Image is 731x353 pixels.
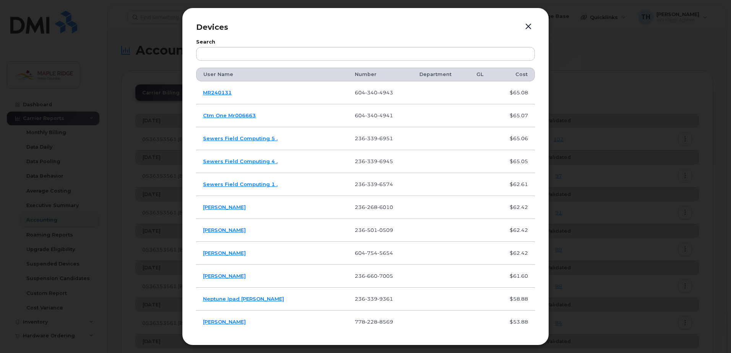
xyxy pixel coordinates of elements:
[495,219,535,242] td: $62.42
[355,135,393,141] span: 236
[495,104,535,127] td: $65.07
[365,250,377,256] span: 754
[203,112,256,118] a: Ctm One Mr006663
[365,135,377,141] span: 339
[495,173,535,196] td: $62.61
[377,227,393,233] span: 0509
[377,112,393,118] span: 4941
[355,319,393,325] span: 778
[377,181,393,187] span: 6574
[203,135,278,141] a: Sewers Field Computing 5 .
[355,296,393,302] span: 236
[495,127,535,150] td: $65.06
[203,273,246,279] a: [PERSON_NAME]
[203,250,246,256] a: [PERSON_NAME]
[355,158,393,164] span: 236
[365,158,377,164] span: 339
[355,204,393,210] span: 236
[365,296,377,302] span: 339
[203,319,246,325] a: [PERSON_NAME]
[377,135,393,141] span: 6951
[355,112,393,118] span: 604
[495,265,535,288] td: $61.60
[203,158,278,164] a: Sewers Field Computing 4 .
[495,150,535,173] td: $65.05
[355,181,393,187] span: 236
[377,319,393,325] span: 8569
[495,196,535,219] td: $62.42
[203,296,284,302] a: Neptune Ipad [PERSON_NAME]
[355,227,393,233] span: 236
[355,273,393,279] span: 236
[377,204,393,210] span: 6010
[377,273,393,279] span: 7005
[365,204,377,210] span: 268
[365,112,377,118] span: 340
[355,250,393,256] span: 604
[495,311,535,334] td: $53.88
[365,227,377,233] span: 501
[377,158,393,164] span: 6945
[365,273,377,279] span: 660
[203,204,246,210] a: [PERSON_NAME]
[377,250,393,256] span: 5654
[377,296,393,302] span: 9361
[495,242,535,265] td: $62.42
[495,288,535,311] td: $58.88
[365,181,377,187] span: 339
[365,319,377,325] span: 228
[203,181,278,187] a: Sewers Field Computing 1 .
[203,227,246,233] a: [PERSON_NAME]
